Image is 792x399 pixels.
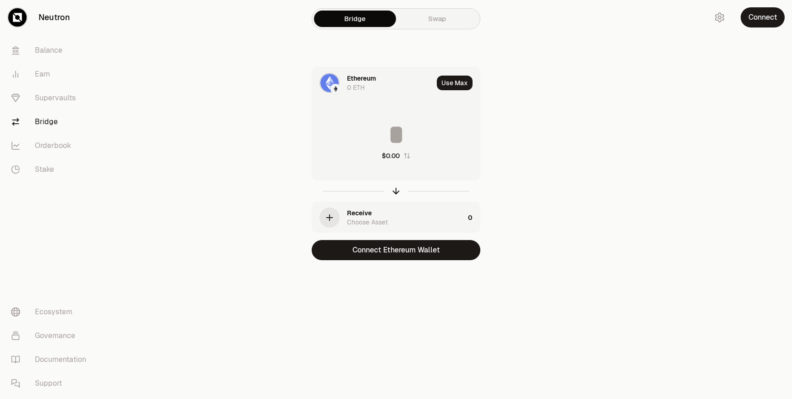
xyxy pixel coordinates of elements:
a: Balance [4,38,99,62]
div: ETH LogoEthereum LogoEthereum0 ETH [312,67,433,98]
button: Use Max [437,76,473,90]
a: Bridge [4,110,99,134]
div: $0.00 [382,151,400,160]
img: ETH Logo [320,74,339,92]
button: $0.00 [382,151,411,160]
a: Supervaults [4,86,99,110]
div: Choose Asset [347,218,388,227]
button: Connect [741,7,785,27]
div: 0 ETH [347,83,365,92]
a: Support [4,372,99,395]
div: ReceiveChoose Asset [312,202,464,233]
div: Ethereum [347,74,376,83]
a: Orderbook [4,134,99,158]
button: Connect Ethereum Wallet [312,240,480,260]
img: Ethereum Logo [331,85,340,93]
a: Governance [4,324,99,348]
a: Swap [396,11,478,27]
a: Earn [4,62,99,86]
a: Ecosystem [4,300,99,324]
div: 0 [468,202,480,233]
button: ReceiveChoose Asset0 [312,202,480,233]
a: Stake [4,158,99,181]
div: Receive [347,208,372,218]
a: Documentation [4,348,99,372]
a: Bridge [314,11,396,27]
